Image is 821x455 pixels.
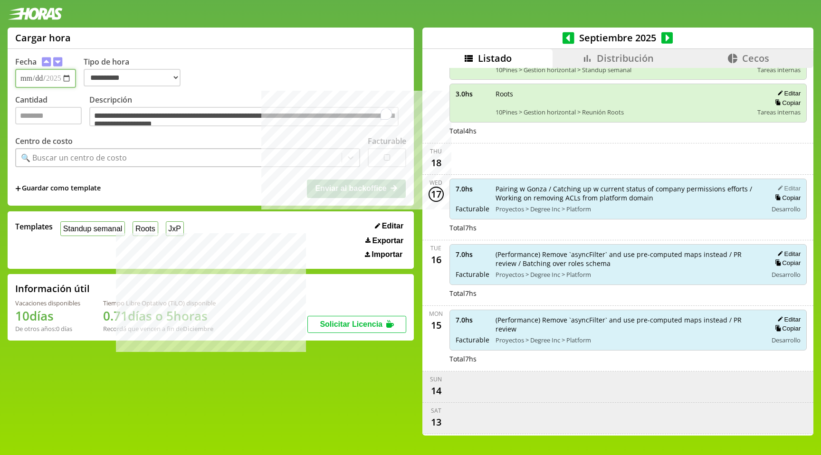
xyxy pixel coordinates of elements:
[382,222,403,230] span: Editar
[772,336,801,344] span: Desarrollo
[320,320,382,328] span: Solicitar Licencia
[449,126,807,135] div: Total 4 hs
[456,335,489,344] span: Facturable
[183,324,213,333] b: Diciembre
[430,147,442,155] div: Thu
[15,183,101,194] span: +Guardar como template
[84,57,188,88] label: Tipo de hora
[496,205,761,213] span: Proyectos > Degree Inc > Platform
[15,282,90,295] h2: Información útil
[574,31,661,44] span: Septiembre 2025
[15,95,89,129] label: Cantidad
[429,415,444,430] div: 13
[496,108,751,116] span: 10Pines > Gestion horizontal > Reunión Roots
[496,336,761,344] span: Proyectos > Degree Inc > Platform
[15,107,82,124] input: Cantidad
[15,136,73,146] label: Centro de costo
[429,310,443,318] div: Mon
[478,52,512,65] span: Listado
[372,250,402,259] span: Importar
[456,204,489,213] span: Facturable
[449,223,807,232] div: Total 7 hs
[103,307,216,324] h1: 0.71 días o 5 horas
[774,315,801,323] button: Editar
[456,184,489,193] span: 7.0 hs
[133,221,158,236] button: Roots
[372,237,403,245] span: Exportar
[772,324,801,332] button: Copiar
[774,184,801,192] button: Editar
[449,354,807,363] div: Total 7 hs
[456,270,489,279] span: Facturable
[496,184,761,202] span: Pairing w Gonza / Catching up w current status of company permissions efforts / Working on removi...
[772,259,801,267] button: Copiar
[15,183,21,194] span: +
[103,299,216,307] div: Tiempo Libre Optativo (TiLO) disponible
[456,315,489,324] span: 7.0 hs
[15,31,71,44] h1: Cargar hora
[368,136,406,146] label: Facturable
[430,179,442,187] div: Wed
[21,152,127,163] div: 🔍 Buscar un centro de costo
[15,307,80,324] h1: 10 días
[772,99,801,107] button: Copiar
[449,289,807,298] div: Total 7 hs
[772,205,801,213] span: Desarrollo
[103,324,216,333] div: Recordá que vencen a fin de
[757,108,801,116] span: Tareas internas
[422,68,813,435] div: scrollable content
[597,52,654,65] span: Distribución
[496,315,761,333] span: (Performance) Remove `asyncFilter` and use pre-computed maps instead / PR review
[496,89,751,98] span: Roots
[372,221,406,231] button: Editar
[496,250,761,268] span: (Performance) Remove `asyncFilter` and use pre-computed maps instead / PR review / Batching over ...
[772,270,801,279] span: Desarrollo
[15,324,80,333] div: De otros años: 0 días
[8,8,63,20] img: logotipo
[774,250,801,258] button: Editar
[456,250,489,259] span: 7.0 hs
[429,252,444,267] div: 16
[429,383,444,398] div: 14
[84,69,181,86] select: Tipo de hora
[774,89,801,97] button: Editar
[15,221,53,232] span: Templates
[60,221,125,236] button: Standup semanal
[363,236,406,246] button: Exportar
[166,221,184,236] button: JxP
[456,89,489,98] span: 3.0 hs
[742,52,769,65] span: Cecos
[15,57,37,67] label: Fecha
[430,375,442,383] div: Sun
[496,270,761,279] span: Proyectos > Degree Inc > Platform
[430,244,441,252] div: Tue
[89,107,399,127] textarea: To enrich screen reader interactions, please activate Accessibility in Grammarly extension settings
[429,155,444,171] div: 18
[15,299,80,307] div: Vacaciones disponibles
[307,316,406,333] button: Solicitar Licencia
[431,407,441,415] div: Sat
[429,318,444,333] div: 15
[89,95,406,129] label: Descripción
[772,194,801,202] button: Copiar
[496,66,751,74] span: 10Pines > Gestion horizontal > Standup semanal
[429,187,444,202] div: 17
[757,66,801,74] span: Tareas internas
